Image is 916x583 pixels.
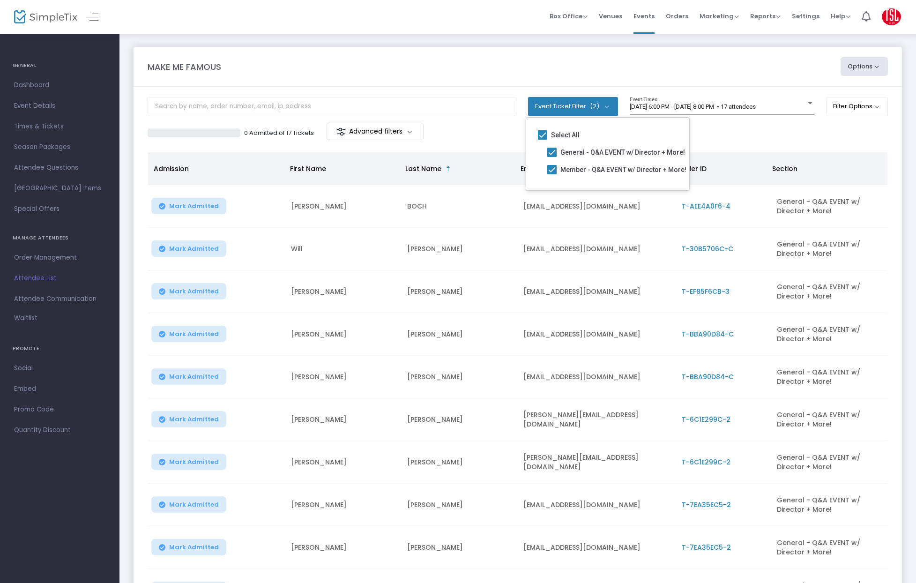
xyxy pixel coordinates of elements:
[518,270,676,313] td: [EMAIL_ADDRESS][DOMAIN_NAME]
[13,56,107,75] h4: GENERAL
[169,288,219,295] span: Mark Admitted
[14,120,105,133] span: Times & Tickets
[682,329,734,339] span: T-BBA90D84-C
[151,454,226,470] button: Mark Admitted
[151,326,226,342] button: Mark Admitted
[14,100,105,112] span: Event Details
[285,228,402,270] td: Will
[551,129,580,141] span: Select All
[518,356,676,398] td: [EMAIL_ADDRESS][DOMAIN_NAME]
[682,457,730,467] span: T-6C1E299C-2
[14,182,105,194] span: [GEOGRAPHIC_DATA] Items
[14,404,105,416] span: Promo Code
[771,484,887,526] td: General - Q&A EVENT w/ Director + More!
[560,164,686,175] span: Member - Q&A EVENT w/ Director + More!
[771,313,887,356] td: General - Q&A EVENT w/ Director + More!
[678,164,707,173] span: Order ID
[518,484,676,526] td: [EMAIL_ADDRESS][DOMAIN_NAME]
[402,228,518,270] td: [PERSON_NAME]
[14,141,105,153] span: Season Packages
[14,252,105,264] span: Order Management
[841,57,888,76] button: Options
[285,270,402,313] td: [PERSON_NAME]
[518,526,676,569] td: [EMAIL_ADDRESS][DOMAIN_NAME]
[151,368,226,385] button: Mark Admitted
[285,398,402,441] td: [PERSON_NAME]
[550,12,588,21] span: Box Office
[518,398,676,441] td: [PERSON_NAME][EMAIL_ADDRESS][DOMAIN_NAME]
[771,270,887,313] td: General - Q&A EVENT w/ Director + More!
[151,198,226,214] button: Mark Admitted
[771,228,887,270] td: General - Q&A EVENT w/ Director + More!
[14,162,105,174] span: Attendee Questions
[169,202,219,210] span: Mark Admitted
[682,500,731,509] span: T-7EA35EC5-2
[682,543,731,552] span: T-7EA35EC5-2
[682,287,730,296] span: T-EF85F6CB-3
[518,185,676,228] td: [EMAIL_ADDRESS][DOMAIN_NAME]
[772,164,797,173] span: Section
[169,416,219,423] span: Mark Admitted
[750,12,781,21] span: Reports
[528,97,618,116] button: Event Ticket Filter(2)
[14,383,105,395] span: Embed
[771,398,887,441] td: General - Q&A EVENT w/ Director + More!
[402,313,518,356] td: [PERSON_NAME]
[402,441,518,484] td: [PERSON_NAME]
[285,484,402,526] td: [PERSON_NAME]
[521,164,538,173] span: Email
[599,4,622,28] span: Venues
[14,203,105,215] span: Special Offers
[518,228,676,270] td: [EMAIL_ADDRESS][DOMAIN_NAME]
[518,441,676,484] td: [PERSON_NAME][EMAIL_ADDRESS][DOMAIN_NAME]
[285,526,402,569] td: [PERSON_NAME]
[682,244,733,254] span: T-30B5706C-C
[13,339,107,358] h4: PROMOTE
[402,270,518,313] td: [PERSON_NAME]
[700,12,739,21] span: Marketing
[402,356,518,398] td: [PERSON_NAME]
[402,526,518,569] td: [PERSON_NAME]
[666,4,688,28] span: Orders
[630,103,756,110] span: [DATE] 6:00 PM - [DATE] 8:00 PM • 17 attendees
[518,313,676,356] td: [EMAIL_ADDRESS][DOMAIN_NAME]
[14,79,105,91] span: Dashboard
[771,526,887,569] td: General - Q&A EVENT w/ Director + More!
[402,484,518,526] td: [PERSON_NAME]
[13,229,107,247] h4: MANAGE ATTENDEES
[826,97,888,116] button: Filter Options
[169,330,219,338] span: Mark Admitted
[590,103,599,110] span: (2)
[169,373,219,381] span: Mark Admitted
[290,164,326,173] span: First Name
[14,424,105,436] span: Quantity Discount
[285,441,402,484] td: [PERSON_NAME]
[285,313,402,356] td: [PERSON_NAME]
[148,97,516,116] input: Search by name, order number, email, ip address
[169,458,219,466] span: Mark Admitted
[14,272,105,284] span: Attendee List
[169,501,219,508] span: Mark Admitted
[633,4,655,28] span: Events
[151,240,226,257] button: Mark Admitted
[327,123,424,140] m-button: Advanced filters
[169,544,219,551] span: Mark Admitted
[682,202,730,211] span: T-AEE4A0F6-4
[169,245,219,253] span: Mark Admitted
[831,12,850,21] span: Help
[771,185,887,228] td: General - Q&A EVENT w/ Director + More!
[402,398,518,441] td: [PERSON_NAME]
[14,293,105,305] span: Attendee Communication
[151,539,226,555] button: Mark Admitted
[771,441,887,484] td: General - Q&A EVENT w/ Director + More!
[560,147,685,158] span: General - Q&A EVENT w/ Director + More!
[154,164,189,173] span: Admission
[285,185,402,228] td: [PERSON_NAME]
[285,356,402,398] td: [PERSON_NAME]
[682,415,730,424] span: T-6C1E299C-2
[445,165,452,172] span: Sortable
[14,314,37,323] span: Waitlist
[151,496,226,513] button: Mark Admitted
[151,411,226,427] button: Mark Admitted
[244,128,314,138] p: 0 Admitted of 17 Tickets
